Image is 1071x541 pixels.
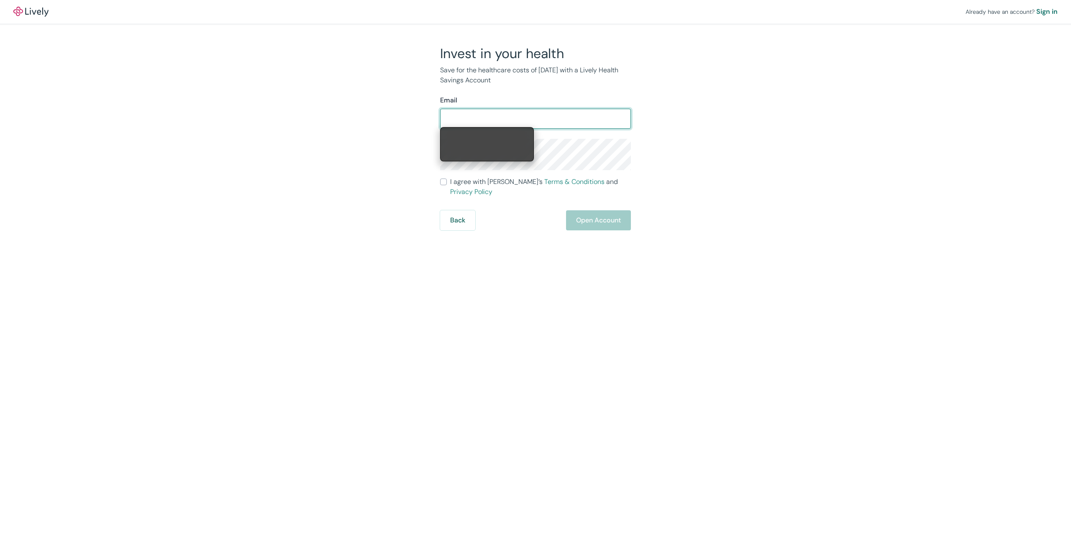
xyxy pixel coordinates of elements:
[450,187,492,196] a: Privacy Policy
[544,177,605,186] a: Terms & Conditions
[440,65,631,85] p: Save for the healthcare costs of [DATE] with a Lively Health Savings Account
[440,210,475,230] button: Back
[966,7,1058,17] div: Already have an account?
[1036,7,1058,17] a: Sign in
[13,7,49,17] a: LivelyLively
[13,7,49,17] img: Lively
[440,95,457,105] label: Email
[450,177,631,197] span: I agree with [PERSON_NAME]’s and
[440,45,631,62] h2: Invest in your health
